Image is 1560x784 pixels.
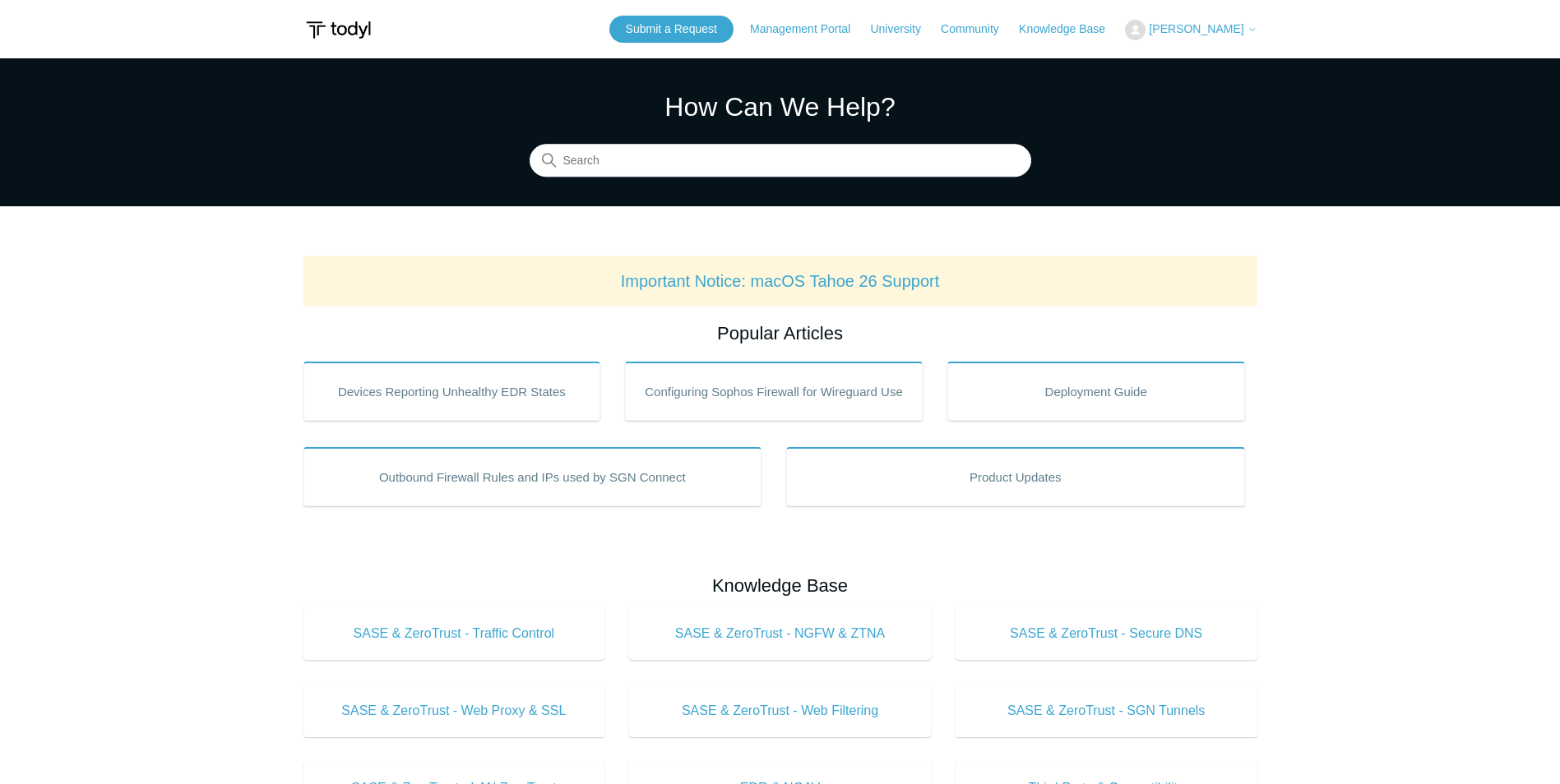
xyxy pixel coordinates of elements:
a: SASE & ZeroTrust - Web Filtering [629,685,931,737]
a: Knowledge Base [1019,21,1122,38]
span: SASE & ZeroTrust - NGFW & ZTNA [654,624,906,643]
span: SASE & ZeroTrust - Secure DNS [980,624,1233,643]
img: Todyl Support Center Help Center home page [303,15,373,45]
button: [PERSON_NAME] [1125,20,1257,40]
a: Community [941,21,1016,38]
a: Important Notice: macOS Tahoe 26 Support [621,272,940,290]
h2: Popular Articles [303,320,1257,347]
a: Deployment Guide [947,362,1245,421]
a: SASE & ZeroTrust - NGFW & ZTNA [629,607,931,660]
h1: How Can We Help? [530,87,1031,127]
a: SASE & ZeroTrust - Secure DNS [956,607,1257,660]
a: Product Updates [786,447,1245,506]
a: Outbound Firewall Rules and IPs used by SGN Connect [303,447,762,506]
h2: Knowledge Base [303,572,1257,599]
a: Management Portal [750,21,867,38]
a: SASE & ZeroTrust - SGN Tunnels [956,685,1257,737]
span: SASE & ZeroTrust - Web Proxy & SSL [328,701,581,721]
span: SASE & ZeroTrust - Web Filtering [654,701,906,721]
a: SASE & ZeroTrust - Web Proxy & SSL [303,685,605,737]
span: SASE & ZeroTrust - SGN Tunnels [980,701,1233,721]
a: Devices Reporting Unhealthy EDR States [303,362,601,421]
a: Configuring Sophos Firewall for Wireguard Use [625,362,923,421]
a: Submit a Request [609,16,734,43]
a: SASE & ZeroTrust - Traffic Control [303,607,605,660]
span: SASE & ZeroTrust - Traffic Control [328,624,581,643]
span: [PERSON_NAME] [1149,22,1243,35]
input: Search [530,145,1031,178]
a: University [870,21,937,38]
